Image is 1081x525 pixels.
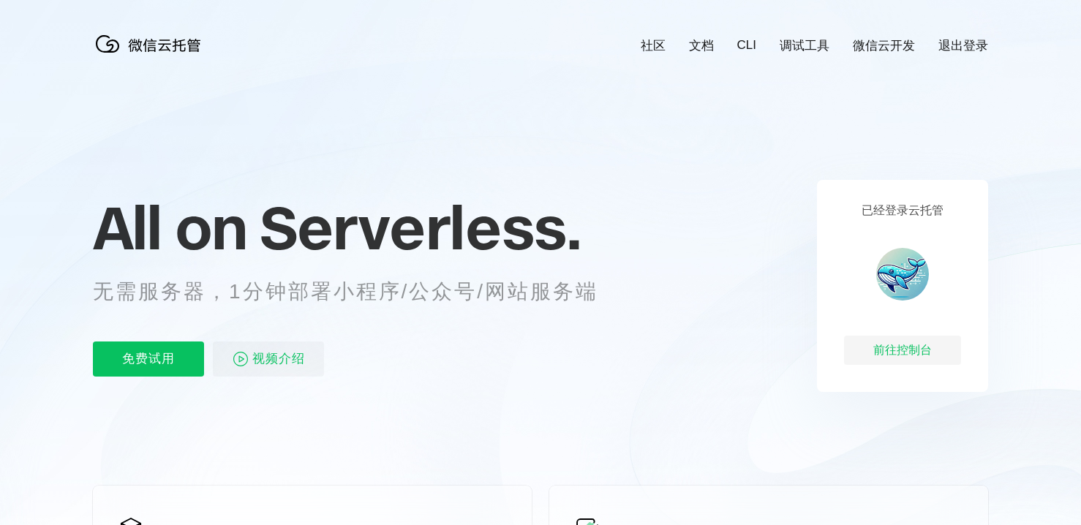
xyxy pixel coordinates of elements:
a: 微信云托管 [93,48,210,61]
span: 视频介绍 [252,341,305,377]
a: 文档 [689,37,714,54]
a: 社区 [641,37,666,54]
a: 调试工具 [780,37,829,54]
a: 退出登录 [938,37,988,54]
a: 微信云开发 [853,37,915,54]
img: video_play.svg [232,350,249,368]
p: 已经登录云托管 [862,203,943,219]
span: Serverless. [260,191,581,264]
p: 免费试用 [93,341,204,377]
a: CLI [737,38,756,53]
img: 微信云托管 [93,29,210,58]
span: All on [93,191,246,264]
p: 无需服务器，1分钟部署小程序/公众号/网站服务端 [93,277,625,306]
div: 前往控制台 [844,336,961,365]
